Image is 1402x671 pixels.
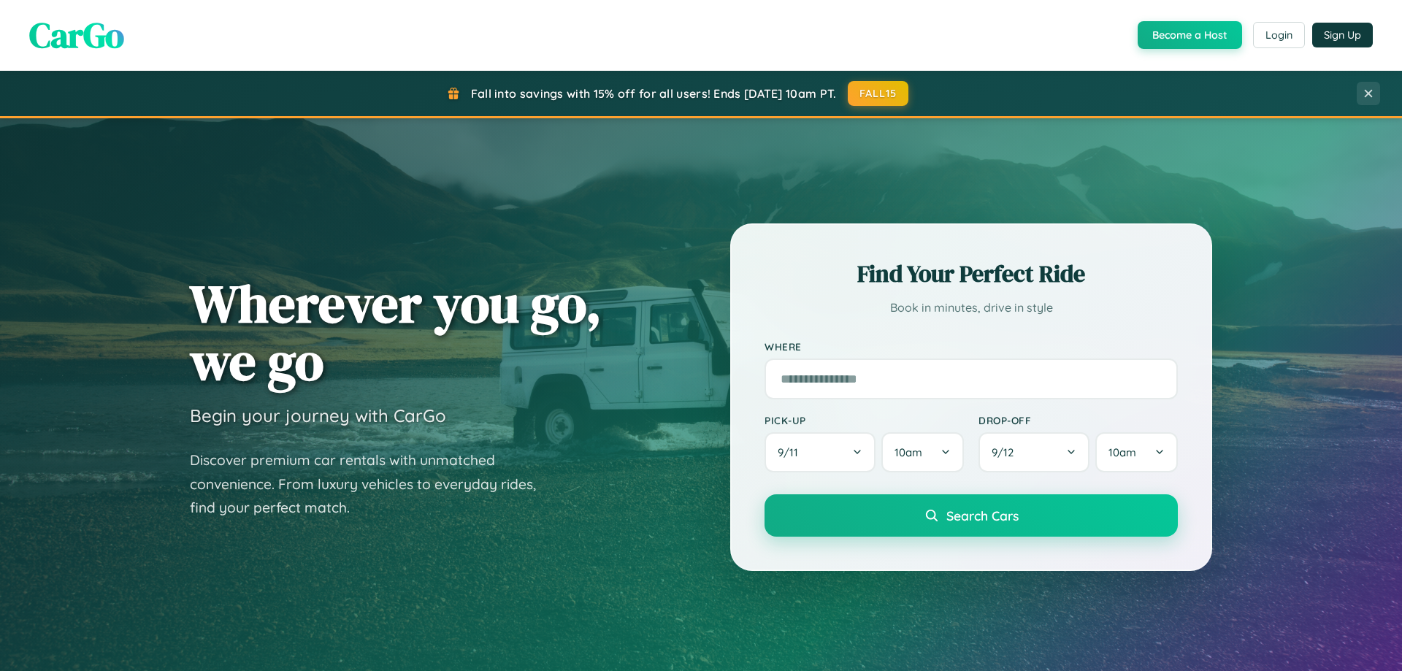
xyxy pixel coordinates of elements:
[848,81,909,106] button: FALL15
[471,86,837,101] span: Fall into savings with 15% off for all users! Ends [DATE] 10am PT.
[765,494,1178,537] button: Search Cars
[29,11,124,59] span: CarGo
[765,432,876,472] button: 9/11
[765,414,964,426] label: Pick-up
[978,432,1089,472] button: 9/12
[778,445,805,459] span: 9 / 11
[881,432,964,472] button: 10am
[1138,21,1242,49] button: Become a Host
[765,340,1178,353] label: Where
[946,507,1019,524] span: Search Cars
[978,414,1178,426] label: Drop-off
[1108,445,1136,459] span: 10am
[765,258,1178,290] h2: Find Your Perfect Ride
[992,445,1021,459] span: 9 / 12
[765,297,1178,318] p: Book in minutes, drive in style
[1312,23,1373,47] button: Sign Up
[190,275,602,390] h1: Wherever you go, we go
[1095,432,1178,472] button: 10am
[895,445,922,459] span: 10am
[1253,22,1305,48] button: Login
[190,404,446,426] h3: Begin your journey with CarGo
[190,448,555,520] p: Discover premium car rentals with unmatched convenience. From luxury vehicles to everyday rides, ...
